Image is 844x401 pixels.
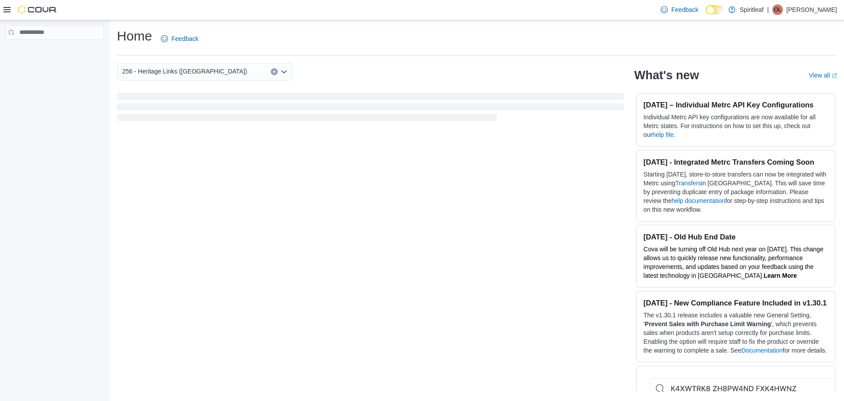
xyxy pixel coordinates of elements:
img: Cova [18,5,57,14]
a: Feedback [657,1,702,18]
a: Feedback [157,30,202,48]
p: Starting [DATE], store-to-store transfers can now be integrated with Metrc using in [GEOGRAPHIC_D... [644,170,828,214]
span: 256 - Heritage Links ([GEOGRAPHIC_DATA]) [122,66,247,77]
a: help file [652,131,673,138]
h3: [DATE] – Individual Metrc API Key Configurations [644,100,828,109]
span: OL [774,4,781,15]
nav: Complex example [5,41,104,63]
p: The v1.30.1 release includes a valuable new General Setting, ' ', which prevents sales when produ... [644,311,828,355]
span: Feedback [171,34,198,43]
span: Feedback [671,5,698,14]
strong: Prevent Sales with Purchase Limit Warning [645,320,771,327]
button: Open list of options [280,68,287,75]
p: Spiritleaf [740,4,764,15]
h3: [DATE] - Old Hub End Date [644,232,828,241]
h3: [DATE] - Integrated Metrc Transfers Coming Soon [644,158,828,166]
a: Learn More [764,272,797,279]
p: | [767,4,769,15]
div: Olivia L [772,4,783,15]
a: help documentation [672,197,725,204]
p: [PERSON_NAME] [786,4,837,15]
a: Transfers [675,180,701,187]
p: Individual Metrc API key configurations are now available for all Metrc states. For instructions ... [644,113,828,139]
a: View allExternal link [809,72,837,79]
button: Clear input [271,68,278,75]
h2: What's new [634,68,699,82]
svg: External link [832,73,837,78]
span: Loading [117,95,624,123]
span: Cova will be turning off Old Hub next year on [DATE]. This change allows us to quickly release ne... [644,246,823,279]
a: Documentation [741,347,782,354]
h1: Home [117,27,152,45]
h3: [DATE] - New Compliance Feature Included in v1.30.1 [644,298,828,307]
input: Dark Mode [706,5,724,15]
